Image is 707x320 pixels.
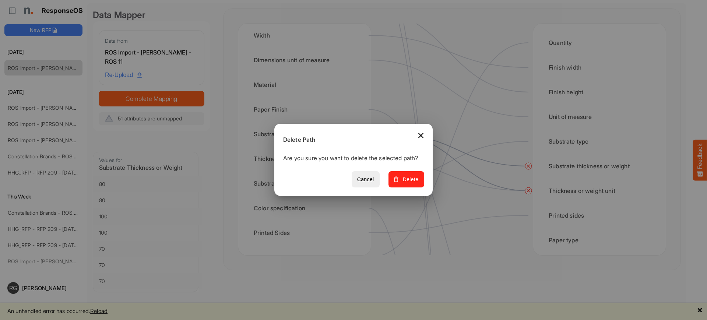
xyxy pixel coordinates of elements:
[283,135,418,145] h6: Delete Path
[357,175,374,184] span: Cancel
[352,171,380,188] button: Cancel
[394,175,419,184] span: Delete
[388,171,424,188] button: Delete
[412,127,430,144] button: Close dialog
[283,154,418,165] p: Are you sure you want to delete the selected path?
